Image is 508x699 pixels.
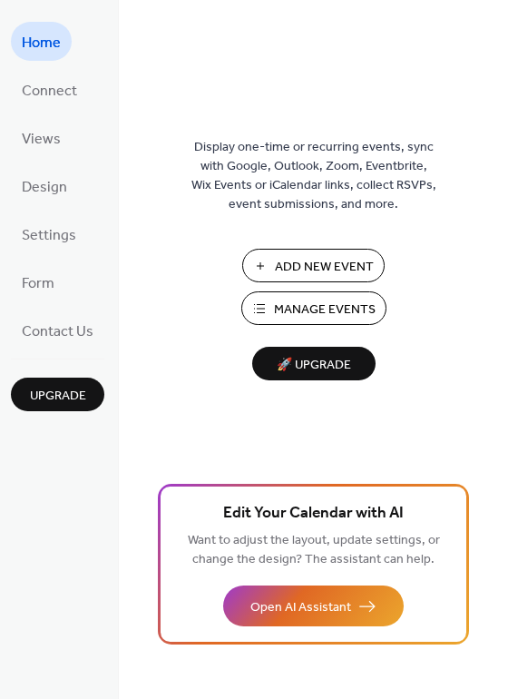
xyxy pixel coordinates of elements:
[242,249,385,282] button: Add New Event
[22,222,76,250] span: Settings
[11,118,72,157] a: Views
[275,258,374,277] span: Add New Event
[22,29,61,57] span: Home
[250,598,351,617] span: Open AI Assistant
[263,353,365,378] span: 🚀 Upgrade
[11,70,88,109] a: Connect
[241,291,386,325] button: Manage Events
[22,270,54,298] span: Form
[22,318,93,346] span: Contact Us
[30,387,86,406] span: Upgrade
[252,347,376,380] button: 🚀 Upgrade
[191,138,436,214] span: Display one-time or recurring events, sync with Google, Outlook, Zoom, Eventbrite, Wix Events or ...
[11,378,104,411] button: Upgrade
[11,166,78,205] a: Design
[11,262,65,301] a: Form
[223,501,404,527] span: Edit Your Calendar with AI
[11,22,72,61] a: Home
[11,310,104,349] a: Contact Us
[223,586,404,626] button: Open AI Assistant
[11,214,87,253] a: Settings
[274,300,376,320] span: Manage Events
[22,125,61,153] span: Views
[22,173,67,202] span: Design
[22,77,77,105] span: Connect
[188,528,440,572] span: Want to adjust the layout, update settings, or change the design? The assistant can help.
